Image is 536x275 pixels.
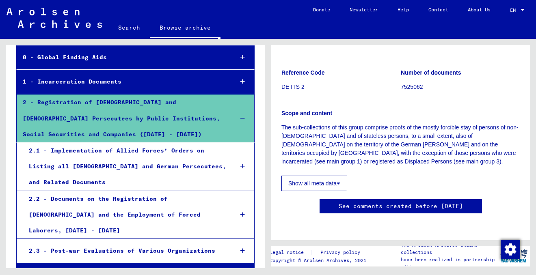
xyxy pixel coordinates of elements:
a: See comments created before [DATE] [339,202,463,211]
b: Number of documents [401,69,461,76]
div: 1 - Incarceration Documents [17,74,227,90]
div: 2 - Registration of [DEMOGRAPHIC_DATA] and [DEMOGRAPHIC_DATA] Persecutees by Public Institutions,... [17,95,227,142]
div: 2.2 - Documents on the Registration of [DEMOGRAPHIC_DATA] and the Employment of Forced Laborers, ... [23,191,227,239]
div: 2.3 - Post-war Evaluations of Various Organizations [23,243,227,259]
img: Change consent [501,240,520,259]
p: 7525062 [401,83,520,91]
div: | [270,248,370,257]
a: Browse archive [150,18,220,39]
p: The Arolsen Archives online collections [401,241,497,256]
a: Privacy policy [314,248,370,257]
b: Reference Code [281,69,325,76]
img: Arolsen_neg.svg [6,8,102,28]
p: have been realized in partnership with [401,256,497,271]
div: 0 - Global Finding Aids [17,49,227,65]
img: yv_logo.png [499,246,529,266]
span: EN [510,7,519,13]
div: 2.1 - Implementation of Allied Forces’ Orders on Listing all [DEMOGRAPHIC_DATA] and German Persec... [23,143,227,191]
b: Scope and content [281,110,332,116]
a: Search [108,18,150,37]
a: Legal notice [270,248,310,257]
p: Copyright © Arolsen Archives, 2021 [270,257,370,264]
p: The sub-collections of this group comprise proofs of the mostly forcible stay of persons of non-[... [281,123,520,166]
p: DE ITS 2 [281,83,400,91]
button: Show all meta data [281,176,347,191]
